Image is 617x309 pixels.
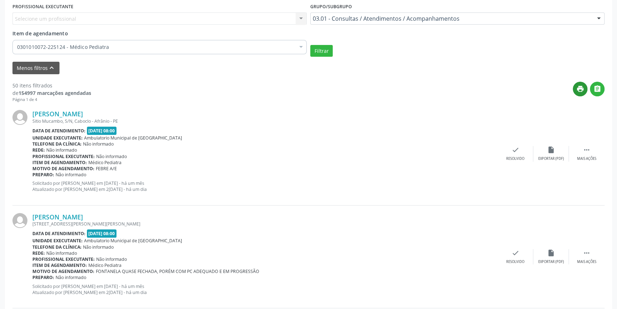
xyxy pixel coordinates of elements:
b: Rede: [32,147,45,153]
div: Resolvido [506,259,524,264]
i: insert_drive_file [547,146,555,154]
b: Profissional executante: [32,153,95,159]
div: Exportar (PDF) [538,259,564,264]
label: Grupo/Subgrupo [310,1,352,12]
button:  [590,82,605,96]
b: Motivo de agendamento: [32,268,94,274]
span: Médico Pediatra [88,159,121,166]
span: Ambulatorio Municipal de [GEOGRAPHIC_DATA] [84,238,182,244]
div: 50 itens filtrados [12,82,91,89]
b: Rede: [32,250,45,256]
span: 0301010072-225124 - Médico Pediatra [17,44,295,51]
div: Mais ações [577,156,596,161]
b: Preparo: [32,172,54,178]
span: Não informado [83,244,114,250]
div: Mais ações [577,259,596,264]
b: Preparo: [32,274,54,280]
b: Item de agendamento: [32,159,87,166]
b: Item de agendamento: [32,262,87,268]
b: Unidade executante: [32,135,83,141]
div: Sitio Mucambo, S/N, Caboclo - Afrânio - PE [32,118,498,124]
strong: 154997 marcações agendadas [19,90,91,96]
span: [DATE] 08:00 [87,229,117,238]
span: Não informado [46,147,77,153]
span: Médico Pediatra [88,262,121,268]
span: FEBRE A/E [96,166,117,172]
i:  [583,249,591,257]
span: Não informado [56,172,86,178]
i: insert_drive_file [547,249,555,257]
span: Ambulatorio Municipal de [GEOGRAPHIC_DATA] [84,135,182,141]
span: Não informado [83,141,114,147]
button: Filtrar [310,45,333,57]
a: [PERSON_NAME] [32,110,83,118]
span: Não informado [56,274,86,280]
b: Telefone da clínica: [32,244,82,250]
span: Não informado [96,153,127,159]
i:  [583,146,591,154]
span: FONTANELA QUASE FECHADA, PORÉM COM PC ADEQUADO E EM PROGRESSÃO [96,268,259,274]
b: Data de atendimento: [32,128,85,134]
div: [STREET_ADDRESS][PERSON_NAME][PERSON_NAME] [32,221,498,227]
span: Não informado [46,250,77,256]
img: img [12,213,27,228]
span: Item de agendamento [12,30,68,37]
b: Unidade executante: [32,238,83,244]
i: check [512,249,519,257]
div: de [12,89,91,97]
span: 03.01 - Consultas / Atendimentos / Acompanhamentos [313,15,590,22]
div: Resolvido [506,156,524,161]
p: Solicitado por [PERSON_NAME] em [DATE] - há um mês Atualizado por [PERSON_NAME] em 2[DATE] - há u... [32,180,498,192]
span: [DATE] 08:00 [87,127,117,135]
img: img [12,110,27,125]
b: Profissional executante: [32,256,95,262]
a: [PERSON_NAME] [32,213,83,221]
button: print [573,82,587,96]
i: keyboard_arrow_up [48,64,56,72]
b: Motivo de agendamento: [32,166,94,172]
div: Página 1 de 4 [12,97,91,103]
i: print [576,85,584,93]
b: Telefone da clínica: [32,141,82,147]
p: Solicitado por [PERSON_NAME] em [DATE] - há um mês Atualizado por [PERSON_NAME] em 2[DATE] - há u... [32,283,498,295]
span: Não informado [96,256,127,262]
i:  [593,85,601,93]
b: Data de atendimento: [32,231,85,237]
div: Exportar (PDF) [538,156,564,161]
button: Menos filtroskeyboard_arrow_up [12,62,59,74]
label: PROFISSIONAL EXECUTANTE [12,1,73,12]
i: check [512,146,519,154]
